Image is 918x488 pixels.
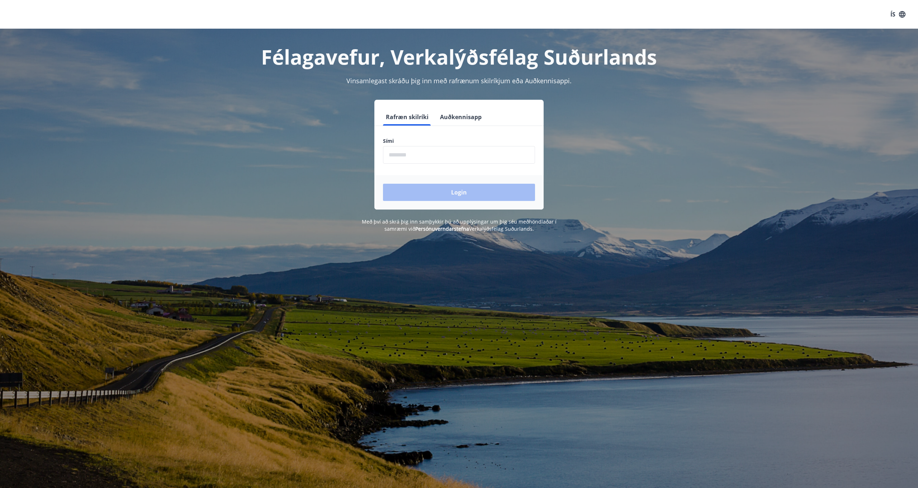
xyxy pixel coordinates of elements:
button: Auðkennisapp [437,108,484,126]
span: Með því að skrá þig inn samþykkir þú að upplýsingar um þig séu meðhöndlaðar í samræmi við Verkalý... [362,218,557,232]
span: Vinsamlegast skráðu þig inn með rafrænum skilríkjum eða Auðkennisappi. [346,76,572,85]
h1: Félagavefur, Verkalýðsfélag Suðurlands [209,43,709,70]
label: Sími [383,137,535,145]
a: Persónuverndarstefna [415,225,469,232]
button: ÍS [886,8,909,21]
button: Rafræn skilríki [383,108,431,126]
